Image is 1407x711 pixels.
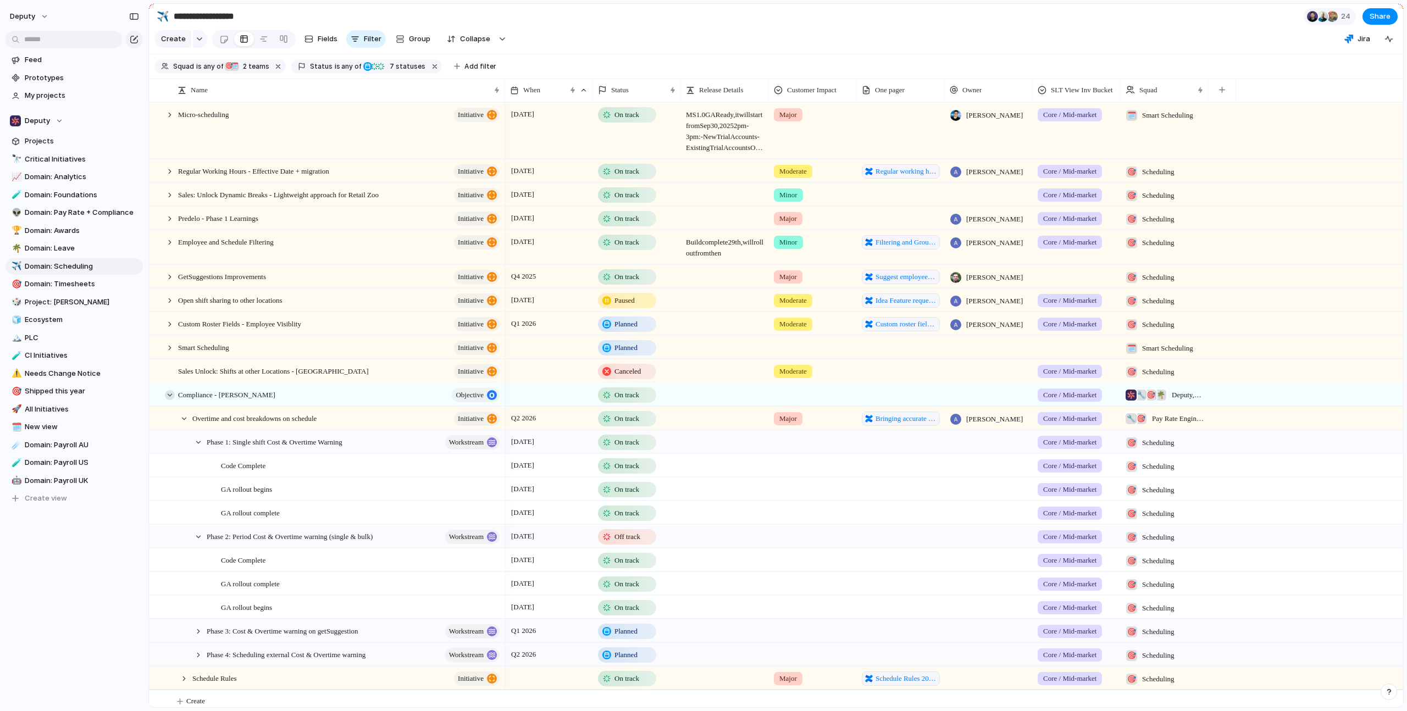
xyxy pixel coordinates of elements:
span: initiative [458,364,484,379]
div: ✈️ [157,9,169,24]
div: 🧊Ecosystem [5,312,143,328]
span: initiative [458,671,484,686]
div: 🚀 [12,403,19,415]
a: 🎲Project: [PERSON_NAME] [5,294,143,310]
span: New view [25,421,139,432]
div: 🧪 [12,349,19,362]
span: Major [779,109,797,120]
span: Domain: Foundations [25,190,139,201]
button: 🗓️ [10,421,21,432]
span: Squad [1139,85,1157,96]
span: Feed [25,54,139,65]
span: Filtering and Grouping on the schedule [876,237,937,248]
button: initiative [454,317,500,331]
span: [PERSON_NAME] [966,237,1023,248]
div: 🌴 [1155,390,1166,401]
span: Owner [962,85,982,96]
span: Schedule Rules 2025 - Unified Rules Engine [876,673,937,684]
div: 🗓️ [1126,110,1137,121]
button: 🧪 [10,190,21,201]
div: 🎯 [1126,166,1137,177]
button: Deputy [5,113,143,129]
button: initiative [454,235,500,249]
span: Group [409,34,430,45]
span: deputy [10,11,35,22]
span: is [335,62,340,71]
div: 🎯 [1126,366,1137,377]
span: Add filter [464,62,496,71]
span: MS 1.0 GA Ready, it will start from Sep 30, 2025 2pm-3pm: - New Trial Accounts - Existing Trial A... [682,103,768,153]
button: Jira [1340,31,1375,47]
span: Scheduling [1142,319,1175,330]
a: Bringing accurate shift costings to the schedule which unlocks better overtime management [862,412,940,426]
span: Share [1370,11,1391,22]
span: statuses [386,62,425,71]
span: Shipped this year [25,386,139,397]
button: 🎯 [10,279,21,290]
span: Smart Scheduling [1142,110,1193,121]
div: ✈️Domain: Scheduling [5,258,143,275]
span: Scheduling [1142,190,1175,201]
span: All Initiatives [25,404,139,415]
span: Pay Rate Engine , Scheduling [1152,413,1204,424]
button: ✈️ [10,261,21,272]
div: 🔧 [1135,390,1146,401]
span: Q1 2026 [508,317,539,330]
span: Major [779,271,797,282]
span: initiative [458,107,484,123]
span: Core / Mid-market [1043,295,1096,306]
span: [PERSON_NAME] [966,272,1023,283]
div: 📈 [12,171,19,184]
div: 🤖 [12,474,19,487]
span: Moderate [779,166,807,177]
span: initiative [458,340,484,355]
span: [DATE] [508,108,537,121]
div: ☄️ [12,438,19,451]
span: Jira [1358,34,1370,45]
span: Idea Feature request Shift sharing to other locations within the business [876,295,937,306]
span: Scheduling [1142,166,1175,177]
span: Ecosystem [25,314,139,325]
a: Feed [5,52,143,68]
button: Fields [300,30,342,48]
span: Filter [364,34,381,45]
span: any of [202,62,223,71]
span: workstream [449,529,484,545]
div: 🎯 [1126,190,1137,201]
a: 🌴Domain: Leave [5,240,143,257]
span: [PERSON_NAME] [966,110,1023,121]
a: 🧪Domain: Payroll US [5,454,143,471]
span: Create [161,34,186,45]
span: teams [240,62,269,71]
div: 🌴 [12,242,19,255]
span: Code Complete [221,459,265,471]
a: Regular working hours 2.0 pre-migration improvements [862,164,940,179]
span: My projects [25,90,139,101]
button: initiative [454,188,500,202]
span: Q4 2025 [508,270,539,283]
span: [DATE] [508,164,537,177]
button: 7 statuses [362,60,428,73]
span: Moderate [779,366,807,377]
a: ⚠️Needs Change Notice [5,365,143,382]
a: 🧪Domain: Foundations [5,187,143,203]
button: 🧊 [10,314,21,325]
a: 🚀All Initiatives [5,401,143,418]
span: Scheduling [1142,366,1175,377]
a: 🎯Domain: Timesheets [5,276,143,292]
button: initiative [454,212,500,226]
button: deputy [5,8,54,25]
span: Suggest employees for a shift v2 [876,271,937,282]
span: Build complete 29th, will rollout from then [682,231,768,259]
a: 🔭Critical Initiatives [5,151,143,168]
span: Core / Mid-market [1043,213,1096,224]
span: 7 [386,62,396,70]
span: workstream [449,624,484,639]
div: 🎯Shipped this year [5,383,143,399]
span: Create [186,696,205,707]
